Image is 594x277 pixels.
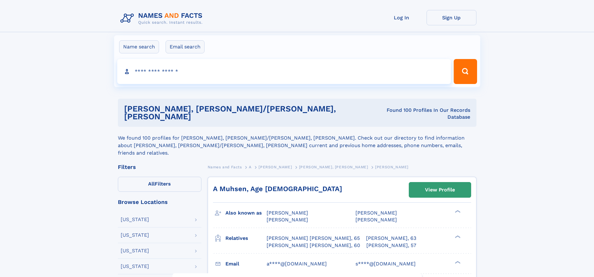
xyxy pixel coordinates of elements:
[213,185,342,193] a: A Muhsen, Age [DEMOGRAPHIC_DATA]
[374,107,470,121] div: Found 100 Profiles In Our Records Database
[121,233,149,238] div: [US_STATE]
[299,163,368,171] a: [PERSON_NAME], [PERSON_NAME]
[117,59,451,84] input: search input
[366,242,416,249] a: [PERSON_NAME], 57
[258,163,292,171] a: [PERSON_NAME]
[267,210,308,216] span: [PERSON_NAME]
[425,183,455,197] div: View Profile
[299,165,368,169] span: [PERSON_NAME], [PERSON_NAME]
[366,235,416,242] a: [PERSON_NAME], 63
[121,248,149,253] div: [US_STATE]
[118,127,476,157] div: We found 100 profiles for [PERSON_NAME], [PERSON_NAME]/[PERSON_NAME], [PERSON_NAME]. Check out ou...
[118,10,208,27] img: Logo Names and Facts
[121,264,149,269] div: [US_STATE]
[118,177,201,192] label: Filters
[121,217,149,222] div: [US_STATE]
[377,10,427,25] a: Log In
[453,235,461,239] div: ❯
[355,210,397,216] span: [PERSON_NAME]
[258,165,292,169] span: [PERSON_NAME]
[409,182,471,197] a: View Profile
[453,210,461,214] div: ❯
[249,165,252,169] span: A
[119,40,159,53] label: Name search
[267,217,308,223] span: [PERSON_NAME]
[355,217,397,223] span: [PERSON_NAME]
[375,165,408,169] span: [PERSON_NAME]
[208,163,242,171] a: Names and Facts
[249,163,252,171] a: A
[166,40,205,53] label: Email search
[267,235,360,242] a: [PERSON_NAME] [PERSON_NAME], 65
[118,164,201,170] div: Filters
[124,105,374,121] h1: [PERSON_NAME], [PERSON_NAME]/[PERSON_NAME], [PERSON_NAME]
[267,242,360,249] a: [PERSON_NAME] [PERSON_NAME], 60
[225,259,267,269] h3: Email
[225,208,267,218] h3: Also known as
[454,59,477,84] button: Search Button
[427,10,476,25] a: Sign Up
[118,199,201,205] div: Browse Locations
[148,181,155,187] span: All
[453,260,461,264] div: ❯
[225,233,267,244] h3: Relatives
